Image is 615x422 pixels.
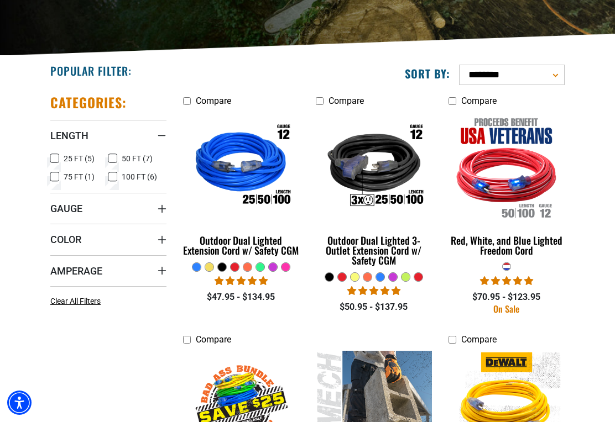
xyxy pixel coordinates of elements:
[183,235,299,255] div: Outdoor Dual Lighted Extension Cord w/ Safety CGM
[50,193,166,224] summary: Gauge
[50,297,101,305] span: Clear All Filters
[50,265,102,277] span: Amperage
[50,129,88,142] span: Length
[316,300,432,314] div: $50.95 - $137.95
[196,334,231,345] span: Compare
[64,173,95,181] span: 75 FT (1)
[50,120,166,151] summary: Length
[50,224,166,255] summary: Color
[196,96,231,106] span: Compare
[181,113,301,220] img: Outdoor Dual Lighted Extension Cord w/ Safety CGM
[449,112,565,262] a: Red, White, and Blue Lighted Freedom Cord Red, White, and Blue Lighted Freedom Cord
[50,64,132,78] h2: Popular Filter:
[50,255,166,286] summary: Amperage
[64,155,95,162] span: 25 FT (5)
[329,96,364,106] span: Compare
[50,296,105,307] a: Clear All Filters
[449,304,565,313] div: On Sale
[215,276,268,286] span: 4.81 stars
[447,113,566,220] img: Red, White, and Blue Lighted Freedom Cord
[461,334,497,345] span: Compare
[183,112,299,262] a: Outdoor Dual Lighted Extension Cord w/ Safety CGM Outdoor Dual Lighted Extension Cord w/ Safety CGM
[316,112,432,272] a: Outdoor Dual Lighted 3-Outlet Extension Cord w/ Safety CGM Outdoor Dual Lighted 3-Outlet Extensio...
[50,233,81,246] span: Color
[122,173,157,181] span: 100 FT (6)
[7,391,32,415] div: Accessibility Menu
[449,291,565,304] div: $70.95 - $123.95
[50,94,127,111] h2: Categories:
[50,202,82,215] span: Gauge
[405,66,450,81] label: Sort by:
[347,286,400,296] span: 4.80 stars
[314,113,434,220] img: Outdoor Dual Lighted 3-Outlet Extension Cord w/ Safety CGM
[449,235,565,255] div: Red, White, and Blue Lighted Freedom Cord
[122,155,153,162] span: 50 FT (7)
[461,96,497,106] span: Compare
[480,276,533,286] span: 5.00 stars
[316,235,432,265] div: Outdoor Dual Lighted 3-Outlet Extension Cord w/ Safety CGM
[183,291,299,304] div: $47.95 - $134.95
